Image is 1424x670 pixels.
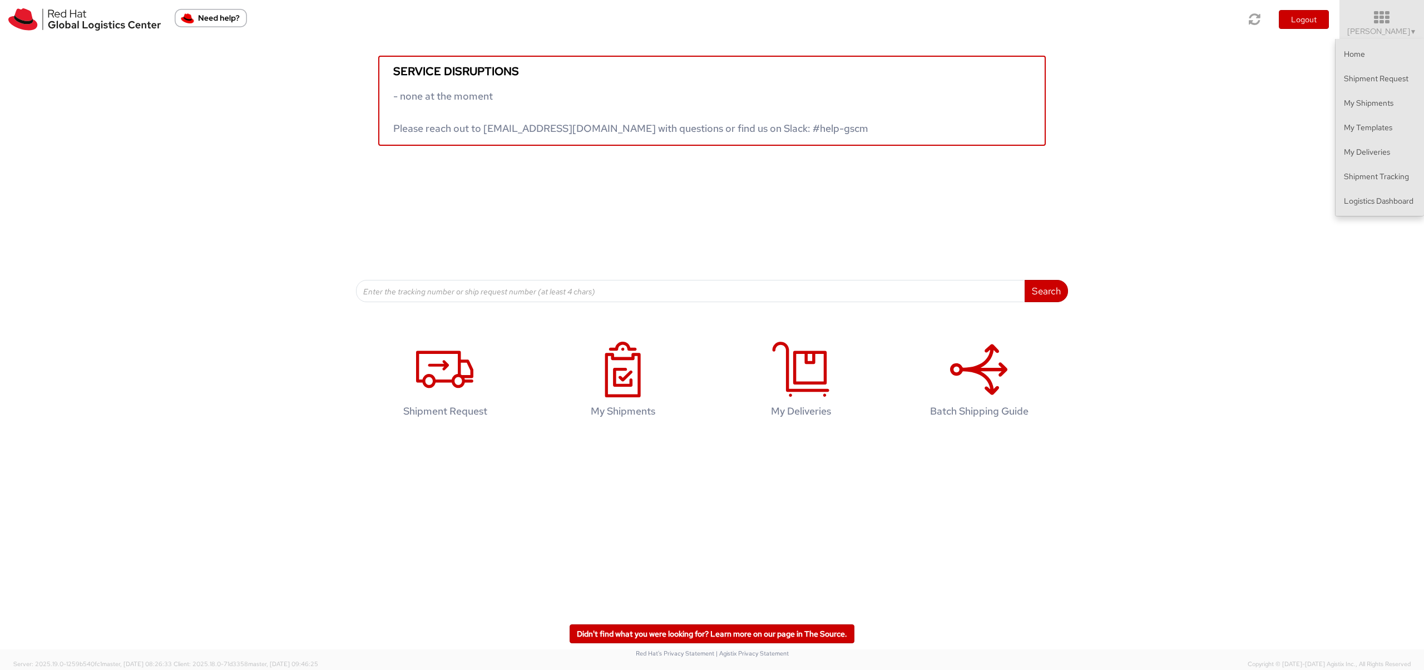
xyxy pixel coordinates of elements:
h4: Batch Shipping Guide [907,406,1051,417]
a: Home [1336,42,1424,66]
a: Shipment Tracking [1336,164,1424,189]
a: Shipment Request [362,330,528,434]
a: Didn't find what you were looking for? Learn more on our page in The Source. [570,624,854,643]
h4: My Deliveries [729,406,873,417]
span: master, [DATE] 08:26:33 [102,660,172,668]
input: Enter the tracking number or ship request number (at least 4 chars) [356,280,1025,302]
a: My Templates [1336,115,1424,140]
h5: Service disruptions [393,65,1031,77]
a: | Agistix Privacy Statement [716,649,789,657]
a: Logistics Dashboard [1336,189,1424,213]
a: Shipment Request [1336,66,1424,91]
span: master, [DATE] 09:46:25 [248,660,318,668]
span: - none at the moment Please reach out to [EMAIL_ADDRESS][DOMAIN_NAME] with questions or find us o... [393,90,868,135]
button: Logout [1279,10,1329,29]
a: My Deliveries [718,330,884,434]
h4: My Shipments [551,406,695,417]
h4: Shipment Request [373,406,517,417]
span: ▼ [1410,27,1417,36]
a: Red Hat's Privacy Statement [636,649,714,657]
span: [PERSON_NAME] [1347,26,1417,36]
button: Need help? [175,9,247,27]
span: Server: 2025.19.0-1259b540fc1 [13,660,172,668]
span: Copyright © [DATE]-[DATE] Agistix Inc., All Rights Reserved [1248,660,1411,669]
a: Batch Shipping Guide [896,330,1062,434]
img: rh-logistics-00dfa346123c4ec078e1.svg [8,8,161,31]
a: My Deliveries [1336,140,1424,164]
a: My Shipments [540,330,706,434]
button: Search [1025,280,1068,302]
span: Client: 2025.18.0-71d3358 [174,660,318,668]
a: My Shipments [1336,91,1424,115]
a: Service disruptions - none at the moment Please reach out to [EMAIL_ADDRESS][DOMAIN_NAME] with qu... [378,56,1046,146]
